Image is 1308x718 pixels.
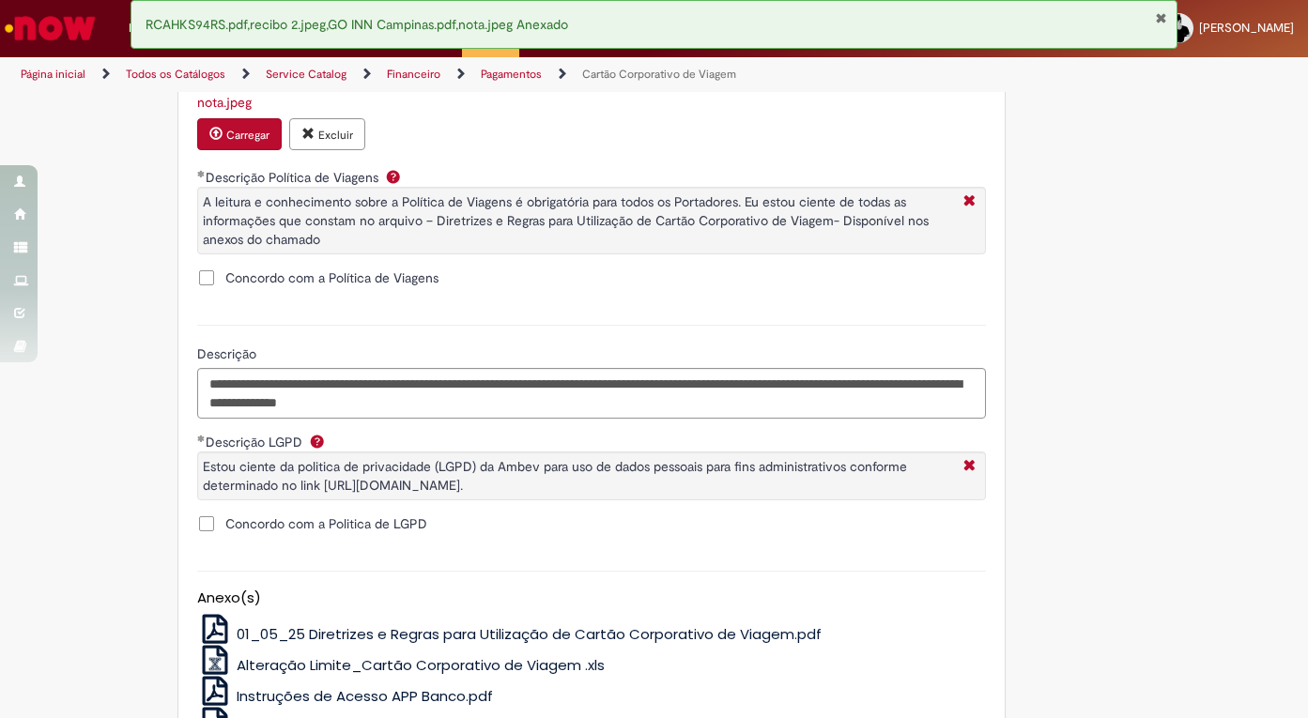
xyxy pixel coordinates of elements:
span: Instruções de Acesso APP Banco.pdf [237,686,493,706]
span: [PERSON_NAME] [1199,20,1294,36]
span: Concordo com a Politica de LGPD [225,514,427,533]
a: Todos os Catálogos [126,67,225,82]
a: Cartão Corporativo de Viagem [582,67,736,82]
span: Alteração Limite_Cartão Corporativo de Viagem .xls [237,655,605,675]
span: Obrigatório Preenchido [197,435,206,442]
button: Carregar anexo de Anexo dos recibos [197,118,282,150]
ul: Trilhas de página [14,57,858,92]
a: Alteração Limite_Cartão Corporativo de Viagem .xls [197,655,605,675]
h5: Anexo(s) [197,590,986,606]
img: ServiceNow [2,9,99,47]
a: Instruções de Acesso APP Banco.pdf [197,686,493,706]
small: Carregar [226,128,269,143]
small: Excluir [318,128,353,143]
span: RCAHKS94RS.pdf,recibo 2.jpeg,GO INN Campinas.pdf,nota.jpeg Anexado [146,16,568,33]
a: Service Catalog [266,67,346,82]
span: Descrição [197,345,260,362]
span: Ajuda para Descrição LGPD [306,434,329,449]
a: 01_05_25 Diretrizes e Regras para Utilização de Cartão Corporativo de Viagem.pdf [197,624,822,644]
a: Pagamentos [481,67,542,82]
i: Fechar Mais Informações Por question_descricao_lgpd [959,457,980,477]
span: Estou ciente da politica de privacidade (LGPD) da Ambev para uso de dados pessoais para fins admi... [203,458,907,494]
span: Requisições [129,19,194,38]
span: Ajuda para Descrição Política de Viagens [382,169,405,184]
span: Concordo com a Política de Viagens [225,268,439,287]
span: A leitura e conhecimento sobre a Política de Viagens é obrigatória para todos os Portadores. Eu e... [203,193,929,248]
textarea: Descrição [197,368,986,419]
span: Descrição Política de Viagens [206,169,382,186]
span: 01_05_25 Diretrizes e Regras para Utilização de Cartão Corporativo de Viagem.pdf [237,624,822,644]
button: Excluir anexo nota.jpeg [289,118,365,150]
a: Download de nota.jpeg [197,94,252,111]
span: Descrição LGPD [206,434,306,451]
a: Financeiro [387,67,440,82]
span: Obrigatório Preenchido [197,170,206,177]
a: Página inicial [21,67,85,82]
button: Fechar Notificação [1155,10,1167,25]
i: Fechar Mais Informações Por question_descricao_politica_viagens [959,192,980,212]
